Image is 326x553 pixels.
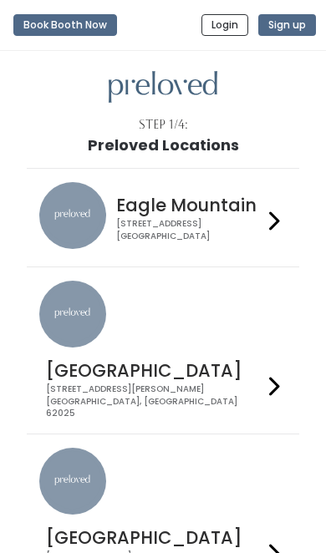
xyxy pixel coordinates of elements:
[13,14,117,36] button: Book Booth Now
[116,195,262,215] h4: Eagle Mountain
[116,218,262,242] div: [STREET_ADDRESS] [GEOGRAPHIC_DATA]
[201,14,248,36] button: Login
[39,182,106,249] img: preloved location
[46,528,262,547] h4: [GEOGRAPHIC_DATA]
[13,7,117,43] a: Book Booth Now
[39,448,106,515] img: preloved location
[39,281,287,420] a: preloved location [GEOGRAPHIC_DATA] [STREET_ADDRESS][PERSON_NAME][GEOGRAPHIC_DATA], [GEOGRAPHIC_D...
[88,137,239,154] h1: Preloved Locations
[109,71,217,104] img: preloved logo
[46,361,262,380] h4: [GEOGRAPHIC_DATA]
[46,383,262,420] div: [STREET_ADDRESS][PERSON_NAME] [GEOGRAPHIC_DATA], [GEOGRAPHIC_DATA] 62025
[139,116,188,134] div: Step 1/4:
[39,281,106,348] img: preloved location
[39,182,287,253] a: preloved location Eagle Mountain [STREET_ADDRESS][GEOGRAPHIC_DATA]
[258,14,316,36] button: Sign up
